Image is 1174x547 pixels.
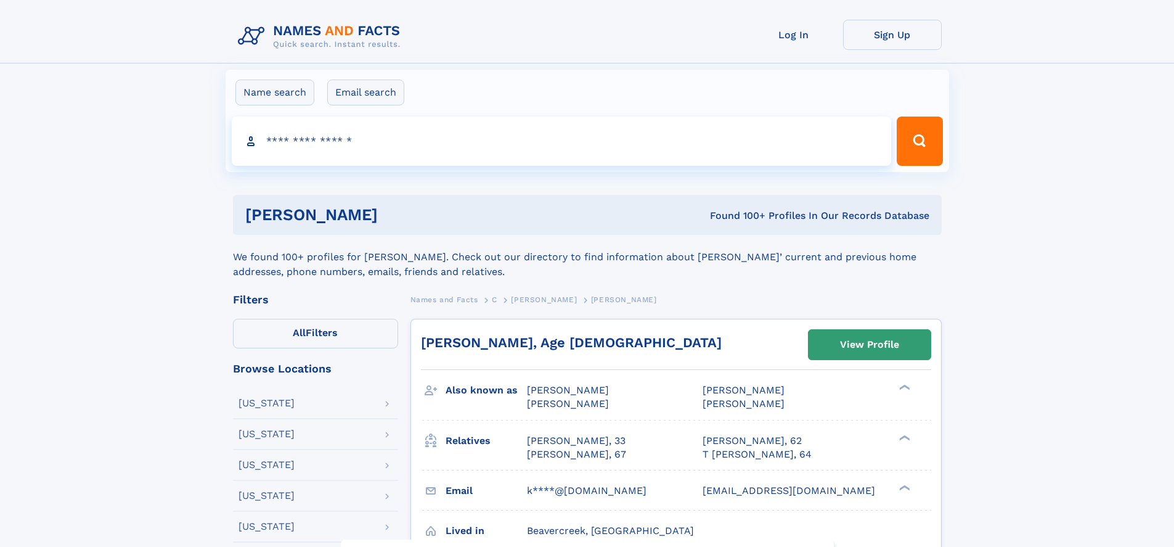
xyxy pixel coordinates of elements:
[238,398,295,408] div: [US_STATE]
[527,525,694,537] span: Beavercreek, [GEOGRAPHIC_DATA]
[421,335,722,350] a: [PERSON_NAME], Age [DEMOGRAPHIC_DATA]
[897,117,942,166] button: Search Button
[492,292,497,307] a: C
[492,295,497,304] span: C
[293,327,306,339] span: All
[238,460,295,470] div: [US_STATE]
[527,434,626,448] a: [PERSON_NAME], 33
[245,207,544,223] h1: [PERSON_NAME]
[446,480,527,501] h3: Email
[446,380,527,401] h3: Also known as
[703,448,812,461] a: T [PERSON_NAME], 64
[233,319,398,348] label: Filters
[511,292,577,307] a: [PERSON_NAME]
[703,384,785,396] span: [PERSON_NAME]
[238,491,295,501] div: [US_STATE]
[527,384,609,396] span: [PERSON_NAME]
[896,434,911,442] div: ❯
[235,80,314,105] label: Name search
[744,20,843,50] a: Log In
[446,520,527,541] h3: Lived in
[703,485,875,496] span: [EMAIL_ADDRESS][DOMAIN_NAME]
[232,117,892,166] input: search input
[703,398,785,409] span: [PERSON_NAME]
[591,295,657,304] span: [PERSON_NAME]
[511,295,577,304] span: [PERSON_NAME]
[238,522,295,532] div: [US_STATE]
[896,483,911,491] div: ❯
[238,429,295,439] div: [US_STATE]
[896,384,911,392] div: ❯
[233,294,398,305] div: Filters
[233,363,398,374] div: Browse Locations
[843,20,942,50] a: Sign Up
[527,398,609,409] span: [PERSON_NAME]
[544,209,929,223] div: Found 100+ Profiles In Our Records Database
[703,434,802,448] a: [PERSON_NAME], 62
[840,331,899,359] div: View Profile
[327,80,404,105] label: Email search
[233,20,410,53] img: Logo Names and Facts
[527,448,626,461] a: [PERSON_NAME], 67
[410,292,478,307] a: Names and Facts
[446,430,527,451] h3: Relatives
[809,330,931,360] a: View Profile
[233,235,942,279] div: We found 100+ profiles for [PERSON_NAME]. Check out our directory to find information about [PERS...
